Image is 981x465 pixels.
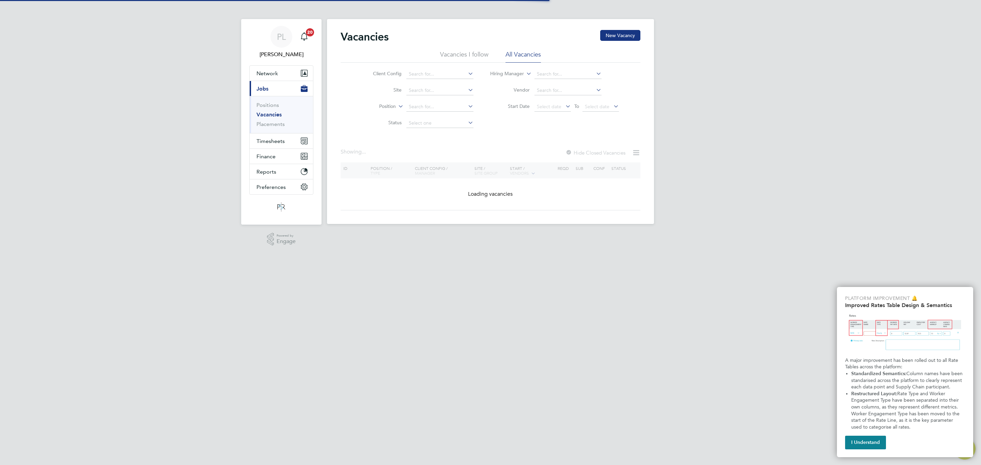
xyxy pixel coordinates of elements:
[440,50,488,63] li: Vacancies I follow
[845,311,965,354] img: Updated Rates Table Design & Semantics
[505,50,541,63] li: All Vacancies
[845,436,886,449] button: I Understand
[851,371,906,376] strong: Standardized Semantics:
[256,153,276,160] span: Finance
[277,233,296,239] span: Powered by
[341,148,367,156] div: Showing
[406,69,473,79] input: Search for...
[256,184,286,190] span: Preferences
[537,103,561,110] span: Select date
[275,202,287,212] img: psrsolutions-logo-retina.png
[406,86,473,95] input: Search for...
[362,87,402,93] label: Site
[277,239,296,244] span: Engage
[845,302,965,308] h2: Improved Rates Table Design & Semantics
[534,69,602,79] input: Search for...
[357,103,396,110] label: Position
[565,149,625,156] label: Hide Closed Vacancies
[851,391,897,397] strong: Restructured Layout:
[845,357,965,370] p: A major improvement has been rolled out to all Rate Tables across the platform:
[406,118,473,128] input: Select one
[851,391,961,430] span: Rate Type and Worker Engagement Type have been separated into their own columns, as they represen...
[837,287,973,457] div: Improved Rate Table Semantics
[585,103,609,110] span: Select date
[249,50,313,59] span: Paul Ledingham
[277,32,286,41] span: PL
[485,70,524,77] label: Hiring Manager
[406,102,473,112] input: Search for...
[256,102,279,108] a: Positions
[256,121,285,127] a: Placements
[851,371,964,390] span: Column names have been standarised across the platform to clearly represent each data point and S...
[490,87,530,93] label: Vendor
[362,70,402,77] label: Client Config
[241,19,322,225] nav: Main navigation
[256,85,268,92] span: Jobs
[249,202,313,212] a: Go to home page
[572,102,581,111] span: To
[362,119,402,126] label: Status
[600,30,640,41] button: New Vacancy
[256,138,285,144] span: Timesheets
[362,148,366,155] span: ...
[256,169,276,175] span: Reports
[341,30,389,44] h2: Vacancies
[534,86,602,95] input: Search for...
[256,111,282,118] a: Vacancies
[490,103,530,109] label: Start Date
[306,28,314,36] span: 20
[256,70,278,77] span: Network
[249,26,313,59] a: Go to account details
[845,295,965,302] p: Platform Improvement 🔔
